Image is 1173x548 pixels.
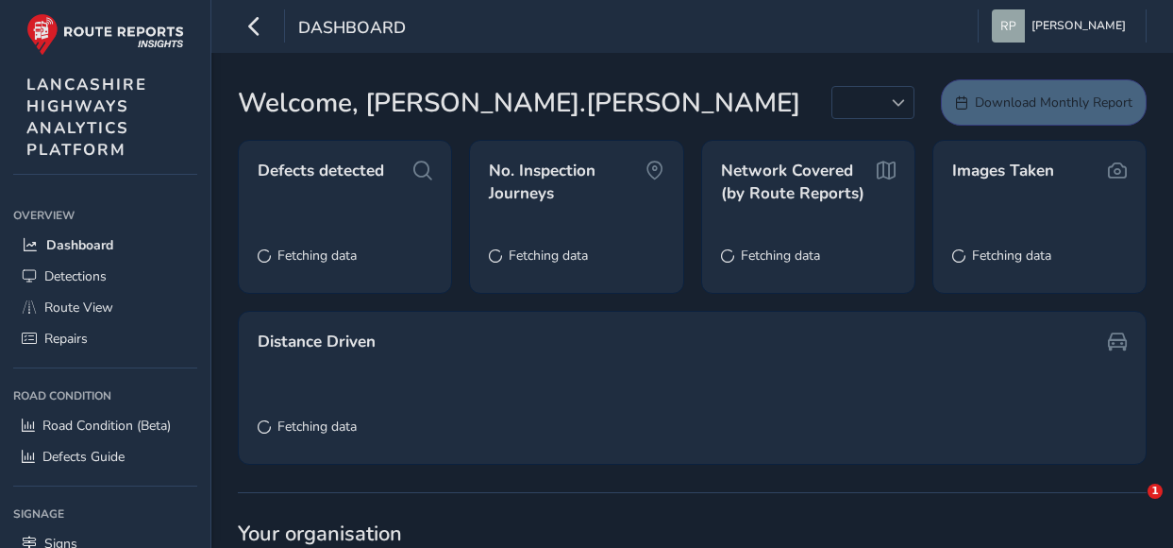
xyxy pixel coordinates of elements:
[238,520,1147,548] span: Your organisation
[13,201,197,230] div: Overview
[13,261,197,292] a: Detections
[238,83,800,123] span: Welcome, [PERSON_NAME].[PERSON_NAME]
[44,330,88,348] span: Repairs
[42,417,171,435] span: Road Condition (Beta)
[972,247,1051,265] span: Fetching data
[26,74,147,161] span: LANCASHIRE HIGHWAYS ANALYTICS PLATFORM
[13,292,197,323] a: Route View
[277,418,357,436] span: Fetching data
[721,160,877,204] span: Network Covered (by Route Reports)
[13,382,197,410] div: Road Condition
[13,441,197,472] a: Defects Guide
[13,500,197,528] div: Signage
[952,160,1054,182] span: Images Taken
[13,410,197,441] a: Road Condition (Beta)
[13,230,197,261] a: Dashboard
[277,247,357,265] span: Fetching data
[741,247,820,265] span: Fetching data
[1148,484,1163,499] span: 1
[1109,484,1154,529] iframe: Intercom live chat
[42,448,125,466] span: Defects Guide
[26,13,184,56] img: rr logo
[1031,9,1126,43] span: [PERSON_NAME]
[44,267,107,285] span: Detections
[992,9,1025,43] img: diamond-layout
[44,299,113,317] span: Route View
[258,331,376,353] span: Distance Driven
[298,16,406,43] span: Dashboard
[992,9,1132,43] button: [PERSON_NAME]
[258,160,384,182] span: Defects detected
[46,236,113,254] span: Dashboard
[13,323,197,354] a: Repairs
[489,160,645,204] span: No. Inspection Journeys
[509,247,588,265] span: Fetching data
